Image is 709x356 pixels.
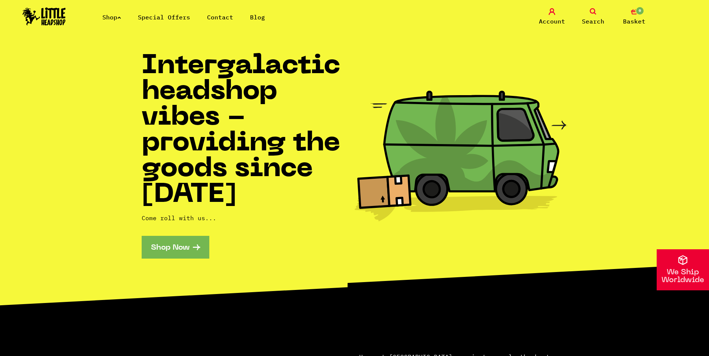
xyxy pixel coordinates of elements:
[623,17,645,26] span: Basket
[22,7,66,25] img: Little Head Shop Logo
[657,269,709,284] p: We Ship Worldwide
[102,13,121,21] a: Shop
[635,6,644,15] span: 0
[138,13,190,21] a: Special Offers
[539,17,565,26] span: Account
[616,8,653,26] a: 0 Basket
[207,13,233,21] a: Contact
[582,17,604,26] span: Search
[142,236,209,259] a: Shop Now
[574,8,612,26] a: Search
[142,54,355,208] h1: Intergalactic headshop vibes - providing the goods since [DATE]
[250,13,265,21] a: Blog
[142,213,355,222] p: Come roll with us...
